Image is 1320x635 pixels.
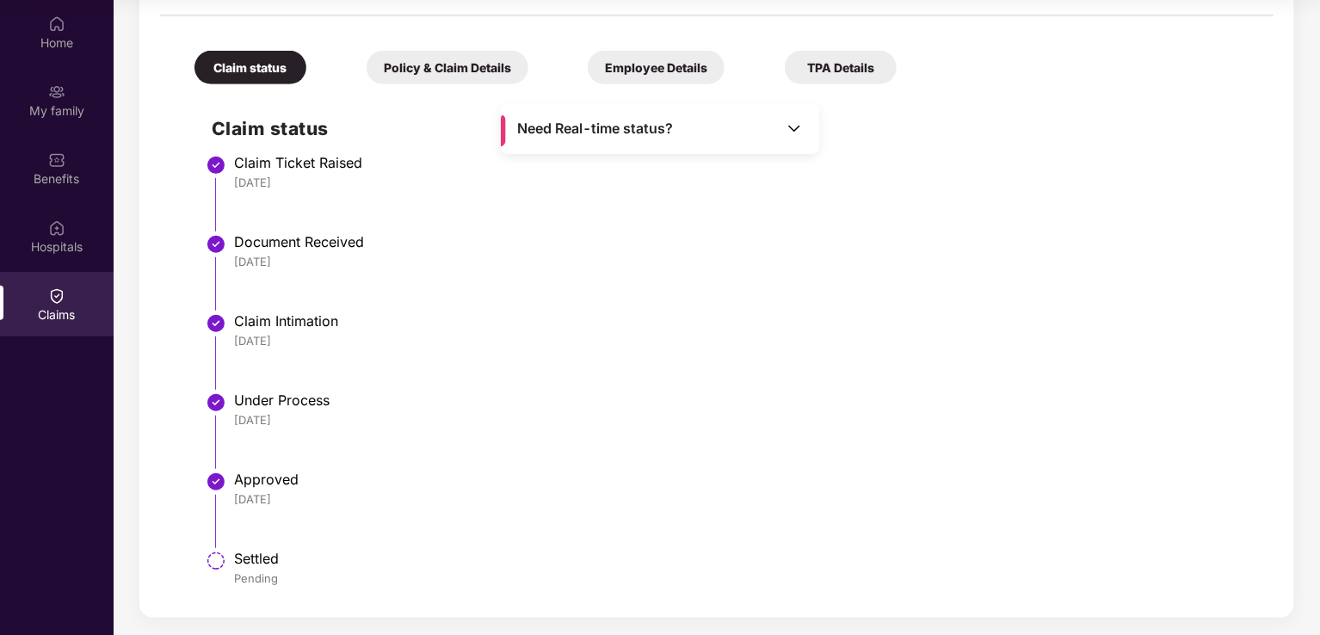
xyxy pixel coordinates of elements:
div: [DATE] [234,491,1256,507]
div: [DATE] [234,412,1256,428]
div: Policy & Claim Details [367,51,528,84]
img: svg+xml;base64,PHN2ZyB3aWR0aD0iMjAiIGhlaWdodD0iMjAiIHZpZXdCb3g9IjAgMCAyMCAyMCIgZmlsbD0ibm9uZSIgeG... [48,83,65,101]
div: Document Received [234,233,1256,250]
img: svg+xml;base64,PHN2ZyBpZD0iQmVuZWZpdHMiIHhtbG5zPSJodHRwOi8vd3d3LnczLm9yZy8yMDAwL3N2ZyIgd2lkdGg9Ij... [48,151,65,169]
div: Under Process [234,391,1256,409]
div: [DATE] [234,254,1256,269]
div: Claim status [194,51,306,84]
div: Employee Details [588,51,725,84]
img: svg+xml;base64,PHN2ZyBpZD0iU3RlcC1Eb25lLTMyeDMyIiB4bWxucz0iaHR0cDovL3d3dy53My5vcmcvMjAwMC9zdmciIH... [206,155,226,176]
img: svg+xml;base64,PHN2ZyBpZD0iU3RlcC1QZW5kaW5nLTMyeDMyIiB4bWxucz0iaHR0cDovL3d3dy53My5vcmcvMjAwMC9zdm... [206,551,226,571]
h2: Claim status [212,114,1256,143]
div: TPA Details [785,51,897,84]
div: Claim Ticket Raised [234,154,1256,171]
img: svg+xml;base64,PHN2ZyBpZD0iSG9zcGl0YWxzIiB4bWxucz0iaHR0cDovL3d3dy53My5vcmcvMjAwMC9zdmciIHdpZHRoPS... [48,219,65,237]
img: svg+xml;base64,PHN2ZyBpZD0iSG9tZSIgeG1sbnM9Imh0dHA6Ly93d3cudzMub3JnLzIwMDAvc3ZnIiB3aWR0aD0iMjAiIG... [48,15,65,33]
img: svg+xml;base64,PHN2ZyBpZD0iQ2xhaW0iIHhtbG5zPSJodHRwOi8vd3d3LnczLm9yZy8yMDAwL3N2ZyIgd2lkdGg9IjIwIi... [48,287,65,305]
img: svg+xml;base64,PHN2ZyBpZD0iU3RlcC1Eb25lLTMyeDMyIiB4bWxucz0iaHR0cDovL3d3dy53My5vcmcvMjAwMC9zdmciIH... [206,313,226,334]
span: Need Real-time status? [517,120,673,138]
img: svg+xml;base64,PHN2ZyBpZD0iU3RlcC1Eb25lLTMyeDMyIiB4bWxucz0iaHR0cDovL3d3dy53My5vcmcvMjAwMC9zdmciIH... [206,234,226,255]
div: Settled [234,550,1256,567]
div: [DATE] [234,175,1256,190]
img: Toggle Icon [786,120,803,137]
div: Claim Intimation [234,312,1256,330]
img: svg+xml;base64,PHN2ZyBpZD0iU3RlcC1Eb25lLTMyeDMyIiB4bWxucz0iaHR0cDovL3d3dy53My5vcmcvMjAwMC9zdmciIH... [206,472,226,492]
div: Pending [234,570,1256,586]
img: svg+xml;base64,PHN2ZyBpZD0iU3RlcC1Eb25lLTMyeDMyIiB4bWxucz0iaHR0cDovL3d3dy53My5vcmcvMjAwMC9zdmciIH... [206,392,226,413]
div: [DATE] [234,333,1256,348]
div: Approved [234,471,1256,488]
